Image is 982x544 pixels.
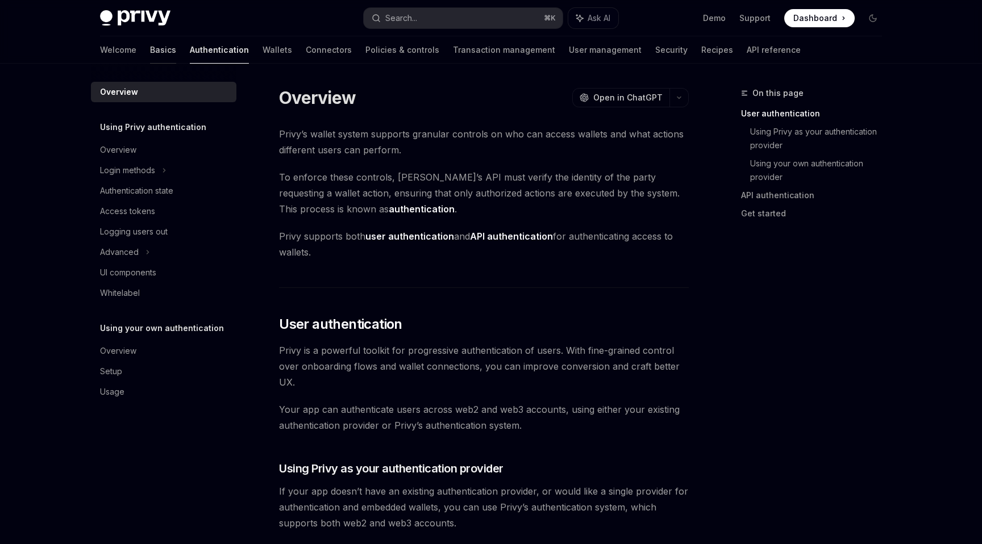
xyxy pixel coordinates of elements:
a: Wallets [263,36,292,64]
a: Authentication state [91,181,236,201]
strong: authentication [389,203,455,215]
a: Logging users out [91,221,236,242]
span: Open in ChatGPT [593,92,663,103]
div: Usage [100,385,124,399]
span: Dashboard [793,12,837,24]
a: Welcome [100,36,136,64]
div: Overview [100,85,138,99]
a: Security [655,36,688,64]
strong: user authentication [365,231,454,242]
a: Overview [91,140,236,160]
div: Login methods [100,164,155,177]
button: Toggle dark mode [864,9,882,27]
span: Using Privy as your authentication provider [279,461,504,476]
div: UI components [100,266,156,279]
span: Privy is a powerful toolkit for progressive authentication of users. With fine-grained control ov... [279,342,689,390]
div: Advanced [100,245,139,259]
strong: API authentication [470,231,553,242]
a: Policies & controls [365,36,439,64]
span: ⌘ K [544,14,556,23]
a: API reference [747,36,801,64]
a: User authentication [741,104,891,123]
span: If your app doesn’t have an existing authentication provider, or would like a single provider for... [279,483,689,531]
span: On this page [752,86,804,100]
a: API authentication [741,186,891,204]
a: Basics [150,36,176,64]
div: Authentication state [100,184,173,198]
a: Get started [741,204,891,223]
a: Connectors [306,36,352,64]
a: Recipes [701,36,733,64]
a: Dashboard [784,9,855,27]
a: Setup [91,361,236,382]
h5: Using your own authentication [100,321,224,335]
div: Setup [100,365,122,378]
span: Your app can authenticate users across web2 and web3 accounts, using either your existing authent... [279,401,689,433]
div: Overview [100,344,136,358]
a: Using Privy as your authentication provider [750,123,891,154]
div: Overview [100,143,136,157]
a: User management [569,36,642,64]
span: User authentication [279,315,402,333]
a: Overview [91,82,236,102]
a: Overview [91,341,236,361]
span: Privy supports both and for authenticating access to wallets. [279,228,689,260]
span: To enforce these controls, [PERSON_NAME]’s API must verify the identity of the party requesting a... [279,169,689,217]
div: Search... [385,11,417,25]
span: Privy’s wallet system supports granular controls on who can access wallets and what actions diffe... [279,126,689,158]
a: Authentication [190,36,249,64]
span: Ask AI [588,12,610,24]
a: Using your own authentication provider [750,154,891,186]
a: Usage [91,382,236,402]
a: UI components [91,262,236,283]
div: Logging users out [100,225,168,238]
div: Whitelabel [100,286,140,300]
h1: Overview [279,87,356,108]
a: Transaction management [453,36,555,64]
h5: Using Privy authentication [100,120,206,134]
a: Access tokens [91,201,236,221]
a: Demo [703,12,726,24]
button: Search...⌘K [364,8,563,28]
div: Access tokens [100,204,155,218]
button: Ask AI [568,8,618,28]
img: dark logo [100,10,170,26]
a: Support [739,12,771,24]
button: Open in ChatGPT [572,88,669,107]
a: Whitelabel [91,283,236,303]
